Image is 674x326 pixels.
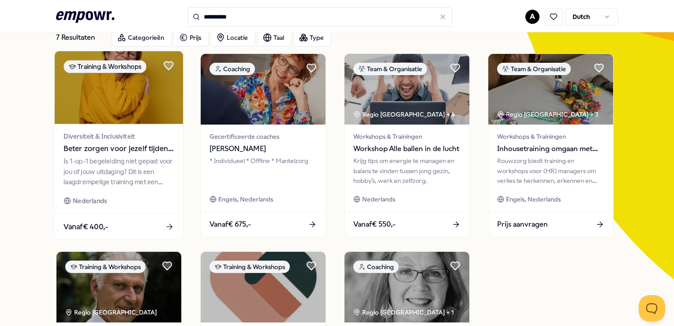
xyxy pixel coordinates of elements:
button: Locatie [210,29,255,46]
span: Workshops & Trainingen [497,132,604,141]
img: package image [344,54,469,125]
a: package imageTraining & WorkshopsDiversiteit & InclusiviteitBeter zorgen voor jezelf tijdens de m... [54,51,184,240]
div: Coaching [353,261,399,273]
span: Diversiteit & Inclusiviteit [64,131,174,141]
button: Type [293,29,331,46]
span: Inhousetraining omgaan met [PERSON_NAME] op de werkvloer [497,143,604,155]
button: Taal [257,29,292,46]
span: [PERSON_NAME] [210,143,317,155]
div: Coaching [210,63,255,75]
img: package image [344,252,469,322]
div: Team & Organisatie [497,63,571,75]
span: Gecertificeerde coaches [210,132,317,141]
div: 7 Resultaten [56,29,105,46]
div: Regio [GEOGRAPHIC_DATA] + 3 [497,110,599,119]
div: * Individueel * Offline * Mantelzorg [210,156,317,186]
button: A [525,10,539,24]
input: Search for products, categories or subcategories [187,7,452,27]
div: Regio [GEOGRAPHIC_DATA] + 4 [353,110,455,119]
button: Categorieën [112,29,172,46]
img: package image [488,54,613,125]
span: Prijs aanvragen [497,219,548,230]
div: Regio [GEOGRAPHIC_DATA] [65,307,158,317]
span: Workshop Alle ballen in de lucht [353,143,461,155]
a: package imageTeam & OrganisatieRegio [GEOGRAPHIC_DATA] + 4Workshops & TrainingenWorkshop Alle bal... [344,53,470,237]
iframe: Help Scout Beacon - Open [639,295,665,322]
span: Engels, Nederlands [506,194,561,204]
div: Is 1-op-1 begeleiding niet gepast voor jou of jouw uitdaging? Dit is een laagdrempelige training ... [64,156,174,187]
span: Nederlands [362,194,395,204]
div: Team & Organisatie [353,63,427,75]
a: package imageTeam & OrganisatieRegio [GEOGRAPHIC_DATA] + 3Workshops & TrainingenInhousetraining o... [488,53,614,237]
div: Training & Workshops [64,60,146,73]
a: package imageCoachingGecertificeerde coaches[PERSON_NAME]* Individueel * Offline * MantelzorgEnge... [200,53,326,237]
span: Engels, Nederlands [218,194,273,204]
img: package image [56,252,181,322]
div: Rouwzorg biedt training en workshops voor (HR) managers om verlies te herkennen, erkennen en bege... [497,156,604,186]
div: Krijg tips om energie te managen en balans te vinden tussen jong gezin, hobby’s, werk en zelfzorg. [353,156,461,186]
img: package image [55,51,183,124]
span: Vanaf € 675,- [210,219,251,230]
div: Regio [GEOGRAPHIC_DATA] + 1 [353,307,454,317]
span: Vanaf € 400,- [64,221,109,232]
span: Vanaf € 550,- [353,219,396,230]
span: Workshops & Trainingen [353,132,461,141]
span: Beter zorgen voor jezelf tijdens de mantelzorg voor anderen [64,143,174,155]
button: Prijs [173,29,209,46]
div: Training & Workshops [210,261,290,273]
img: package image [201,54,326,125]
span: Nederlands [73,196,107,206]
img: package image [201,252,326,322]
div: Training & Workshops [65,261,146,273]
